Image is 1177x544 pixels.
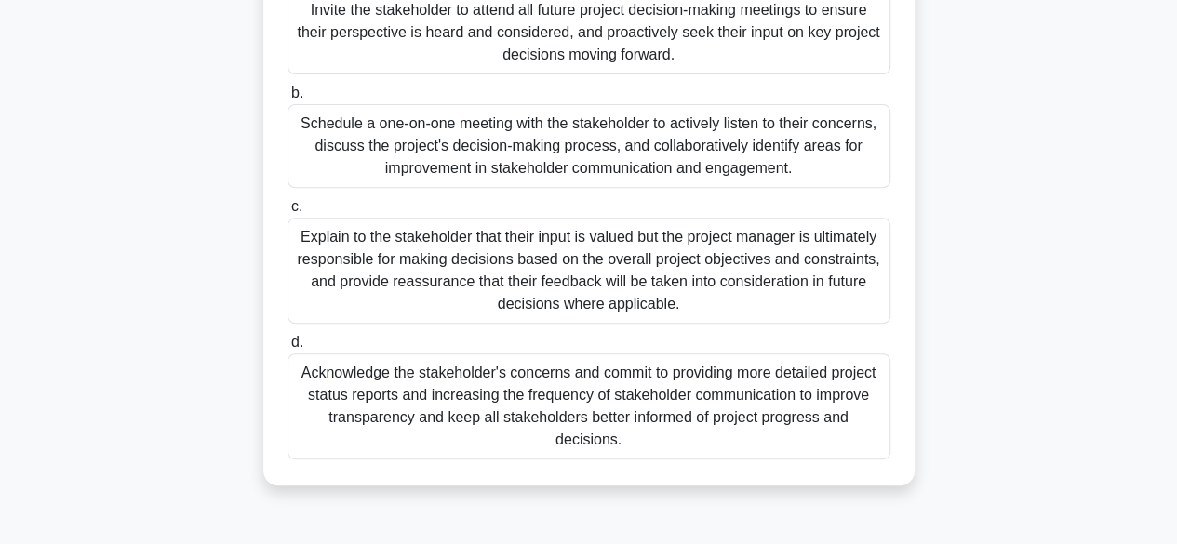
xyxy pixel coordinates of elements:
span: c. [291,198,302,214]
span: b. [291,85,303,100]
div: Explain to the stakeholder that their input is valued but the project manager is ultimately respo... [288,218,890,324]
div: Schedule a one-on-one meeting with the stakeholder to actively listen to their concerns, discuss ... [288,104,890,188]
div: Acknowledge the stakeholder's concerns and commit to providing more detailed project status repor... [288,353,890,459]
span: d. [291,334,303,350]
